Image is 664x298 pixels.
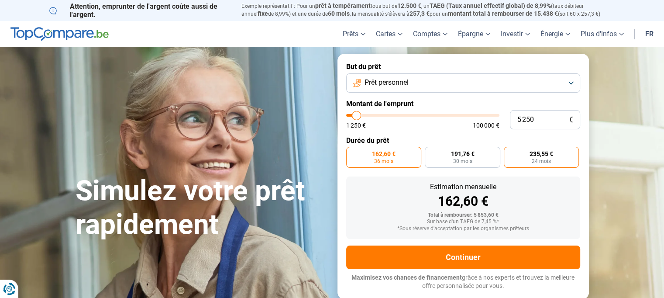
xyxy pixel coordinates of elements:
span: 1 250 € [346,122,366,128]
a: Épargne [453,21,495,47]
label: Durée du prêt [346,136,580,145]
span: 36 mois [374,159,393,164]
div: Sur base d'un TAEG de 7,45 %* [353,219,573,225]
span: fixe [258,10,268,17]
span: 257,3 € [409,10,430,17]
a: Prêts [337,21,371,47]
h1: Simulez votre prêt rapidement [76,174,327,242]
a: fr [640,21,659,47]
p: grâce à nos experts et trouvez la meilleure offre personnalisée pour vous. [346,274,580,291]
p: Attention, emprunter de l'argent coûte aussi de l'argent. [49,2,231,19]
span: 191,76 € [451,151,474,157]
div: Estimation mensuelle [353,184,573,191]
img: TopCompare [10,27,109,41]
span: Prêt personnel [365,78,409,87]
p: Exemple représentatif : Pour un tous but de , un (taux débiteur annuel de 8,99%) et une durée de ... [241,2,615,18]
a: Comptes [408,21,453,47]
span: 24 mois [532,159,551,164]
div: 162,60 € [353,195,573,208]
span: TAEG (Taux annuel effectif global) de 8,99% [430,2,551,9]
span: montant total à rembourser de 15.438 € [448,10,558,17]
a: Investir [495,21,535,47]
span: 100 000 € [473,122,499,128]
span: prêt à tempérament [315,2,371,9]
button: Prêt personnel [346,73,580,93]
button: Continuer [346,246,580,269]
span: 12.500 € [397,2,421,9]
a: Énergie [535,21,575,47]
label: Montant de l'emprunt [346,100,580,108]
div: Total à rembourser: 5 853,60 € [353,212,573,218]
label: But du prêt [346,62,580,71]
div: *Sous réserve d'acceptation par les organismes prêteurs [353,226,573,232]
span: 30 mois [453,159,472,164]
span: 60 mois [328,10,350,17]
span: 162,60 € [372,151,396,157]
span: Maximisez vos chances de financement [351,274,462,281]
span: 235,55 € [530,151,553,157]
a: Plus d'infos [575,21,629,47]
span: € [569,116,573,124]
a: Cartes [371,21,408,47]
